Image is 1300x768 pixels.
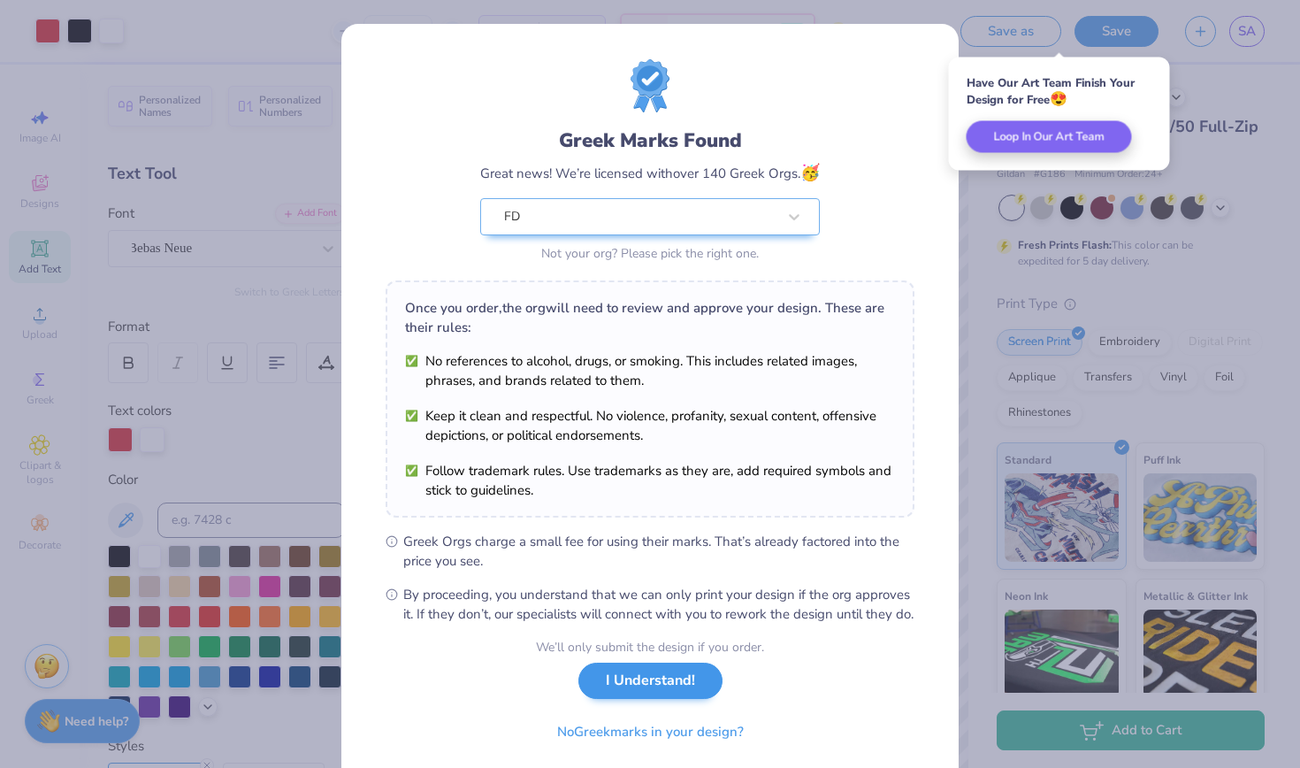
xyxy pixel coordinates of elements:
[1050,89,1067,109] span: 😍
[578,663,723,699] button: I Understand!
[967,75,1152,108] div: Have Our Art Team Finish Your Design for Free
[405,461,895,500] li: Follow trademark rules. Use trademarks as they are, add required symbols and stick to guidelines.
[536,638,764,657] div: We’ll only submit the design if you order.
[967,121,1132,153] button: Loop In Our Art Team
[405,298,895,337] div: Once you order, the org will need to review and approve your design. These are their rules:
[403,585,914,624] span: By proceeding, you understand that we can only print your design if the org approves it. If they ...
[480,127,820,155] div: Greek Marks Found
[405,406,895,445] li: Keep it clean and respectful. No violence, profanity, sexual content, offensive depictions, or po...
[480,244,820,263] div: Not your org? Please pick the right one.
[800,162,820,183] span: 🥳
[542,714,759,750] button: NoGreekmarks in your design?
[405,351,895,390] li: No references to alcohol, drugs, or smoking. This includes related images, phrases, and brands re...
[631,59,669,112] img: license-marks-badge.png
[480,161,820,185] div: Great news! We’re licensed with over 140 Greek Orgs.
[403,532,914,571] span: Greek Orgs charge a small fee for using their marks. That’s already factored into the price you see.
